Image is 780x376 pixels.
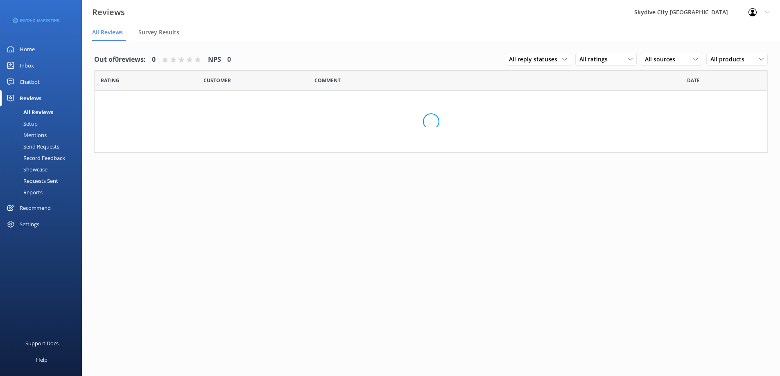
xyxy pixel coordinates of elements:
a: Reports [5,187,82,198]
span: Date [203,77,231,84]
h4: 0 [227,54,231,65]
span: Date [101,77,120,84]
h4: NPS [208,54,221,65]
h4: 0 [152,54,156,65]
a: Record Feedback [5,152,82,164]
img: 3-1676954853.png [12,18,59,24]
div: Inbox [20,57,34,74]
div: Chatbot [20,74,40,90]
span: Date [687,77,700,84]
div: Recommend [20,200,51,216]
span: All products [710,55,749,64]
span: All reply statuses [509,55,562,64]
a: Requests Sent [5,175,82,187]
div: Help [36,351,47,368]
a: Showcase [5,164,82,175]
div: Home [20,41,35,57]
div: All Reviews [5,106,53,118]
div: Settings [20,216,39,232]
div: Support Docs [25,335,59,351]
div: Send Requests [5,141,59,152]
a: All Reviews [5,106,82,118]
span: All Reviews [92,28,123,36]
h3: Reviews [92,6,125,19]
div: Record Feedback [5,152,65,164]
div: Requests Sent [5,175,58,187]
a: Mentions [5,129,82,141]
div: Setup [5,118,38,129]
h4: Out of 0 reviews: [94,54,146,65]
a: Setup [5,118,82,129]
span: All ratings [579,55,613,64]
div: Reports [5,187,43,198]
div: Mentions [5,129,47,141]
span: Survey Results [138,28,179,36]
span: Question [314,77,341,84]
span: All sources [645,55,680,64]
div: Showcase [5,164,47,175]
div: Reviews [20,90,41,106]
a: Send Requests [5,141,82,152]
